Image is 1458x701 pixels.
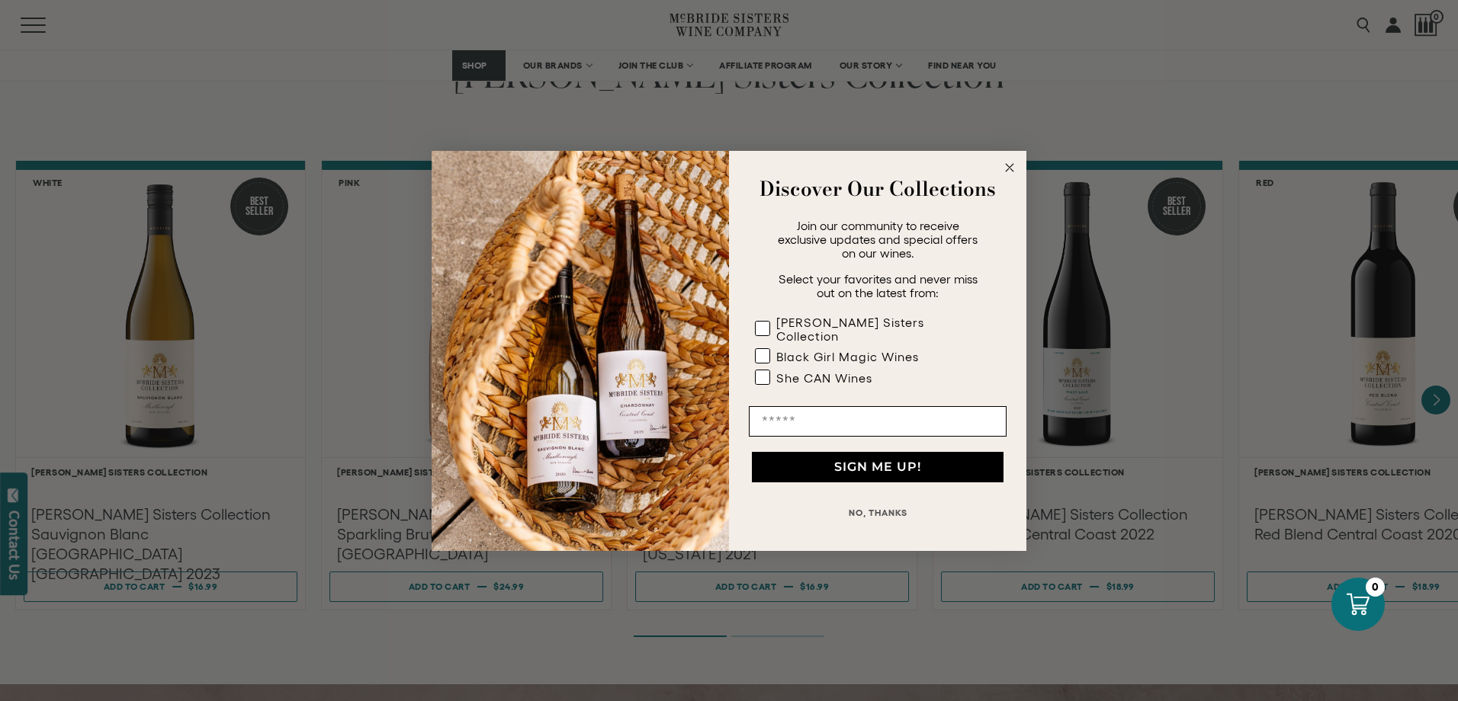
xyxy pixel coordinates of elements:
button: SIGN ME UP! [752,452,1004,482]
input: Email [749,406,1007,437]
div: Black Girl Magic Wines [776,350,919,363]
div: 0 [1366,578,1385,597]
div: [PERSON_NAME] Sisters Collection [776,315,976,343]
button: NO, THANKS [749,498,1007,528]
strong: Discover Our Collections [760,174,996,203]
button: Close dialog [1000,158,1019,177]
span: Join our community to receive exclusive updates and special offers on our wines. [778,219,978,260]
img: 42653730-7e35-4af7-a99d-12bf478283cf.jpeg [432,151,729,551]
div: She CAN Wines [776,371,872,385]
span: Select your favorites and never miss out on the latest from: [779,272,978,299]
